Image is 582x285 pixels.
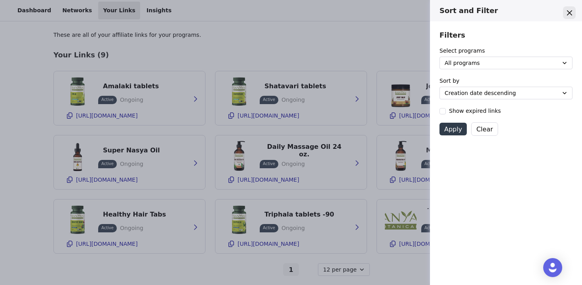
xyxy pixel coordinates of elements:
h3: Filters [439,31,465,40]
span: Show expired links [449,107,501,115]
label: Sort by [439,77,568,85]
label: Select programs [439,47,568,55]
button: Clear [472,123,498,135]
button: Close [563,6,576,19]
div: Open Intercom Messenger [543,258,562,277]
button: Apply [439,123,467,135]
h3: Sort and Filter [439,6,562,15]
